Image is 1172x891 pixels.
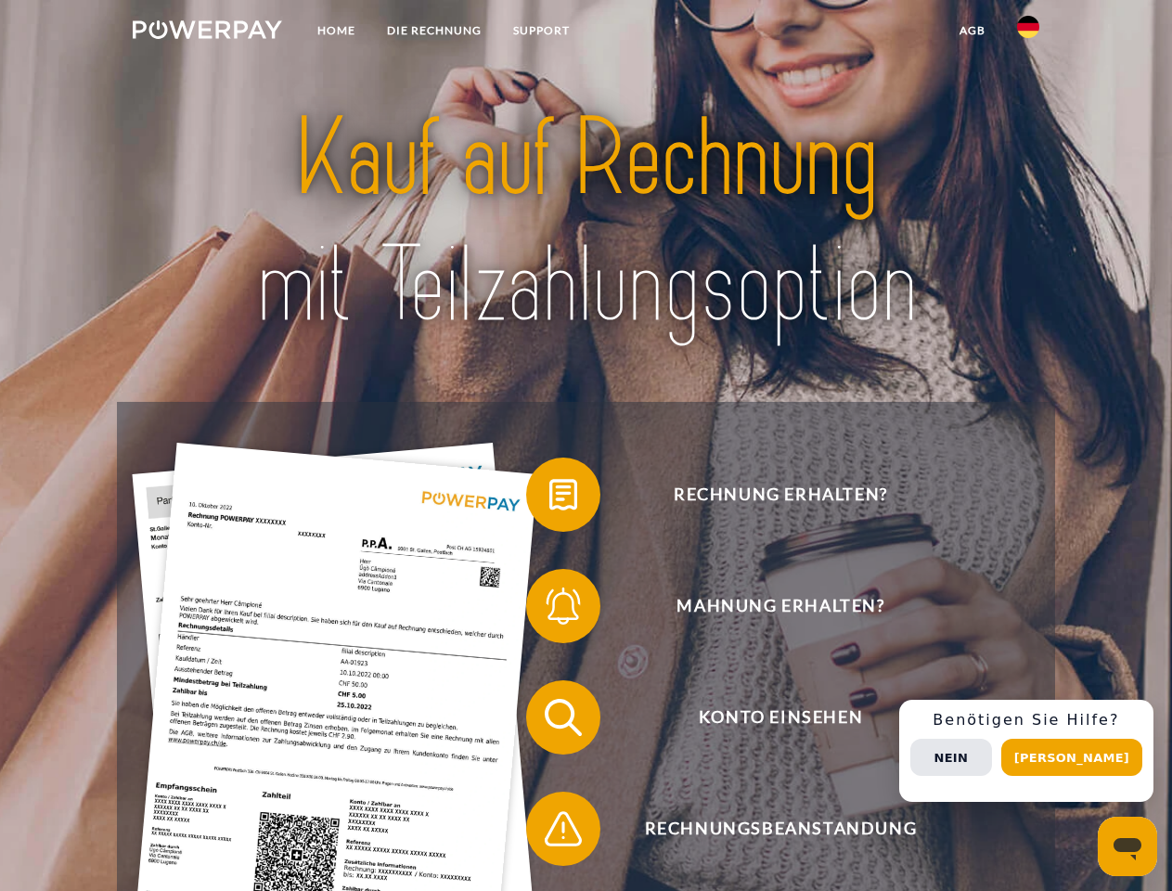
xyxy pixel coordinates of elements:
button: [PERSON_NAME] [1001,739,1142,776]
button: Mahnung erhalten? [526,569,1009,643]
h3: Benötigen Sie Hilfe? [910,711,1142,730]
iframe: Schaltfläche zum Öffnen des Messaging-Fensters [1098,817,1157,876]
img: qb_bell.svg [540,583,586,629]
button: Rechnungsbeanstandung [526,792,1009,866]
img: qb_search.svg [540,694,586,741]
a: DIE RECHNUNG [371,14,497,47]
img: logo-powerpay-white.svg [133,20,282,39]
span: Rechnungsbeanstandung [553,792,1008,866]
a: Home [302,14,371,47]
span: Konto einsehen [553,680,1008,755]
div: Schnellhilfe [899,700,1153,802]
a: SUPPORT [497,14,586,47]
img: qb_warning.svg [540,806,586,852]
img: title-powerpay_de.svg [177,89,995,355]
img: de [1017,16,1039,38]
button: Rechnung erhalten? [526,458,1009,532]
img: qb_bill.svg [540,471,586,518]
a: agb [944,14,1001,47]
span: Rechnung erhalten? [553,458,1008,532]
button: Konto einsehen [526,680,1009,755]
button: Nein [910,739,992,776]
span: Mahnung erhalten? [553,569,1008,643]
